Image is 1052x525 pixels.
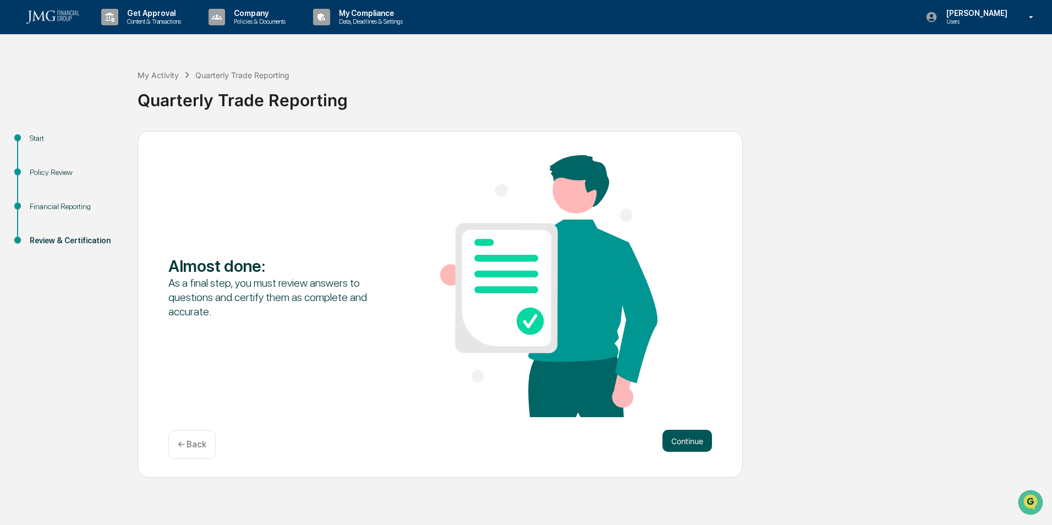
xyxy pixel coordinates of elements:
div: 🔎 [11,161,20,169]
p: Users [938,18,1013,25]
p: Company [225,9,291,18]
a: 🗄️Attestations [75,134,141,154]
span: Data Lookup [22,160,69,171]
span: Preclearance [22,139,71,150]
div: Almost done : [168,256,386,276]
p: Content & Transactions [118,18,187,25]
div: 🗄️ [80,140,89,149]
div: Quarterly Trade Reporting [138,81,1046,110]
p: Get Approval [118,9,187,18]
button: Continue [662,430,712,452]
div: As a final step, you must review answers to questions and certify them as complete and accurate. [168,276,386,319]
img: logo [26,10,79,24]
div: Financial Reporting [30,201,120,212]
a: Powered byPylon [78,186,133,195]
div: My Activity [138,70,179,80]
img: Almost done [440,155,657,417]
div: Quarterly Trade Reporting [195,70,289,80]
p: My Compliance [330,9,408,18]
div: Start new chat [37,84,180,95]
p: [PERSON_NAME] [938,9,1013,18]
div: Start [30,133,120,144]
div: 🖐️ [11,140,20,149]
span: Pylon [109,187,133,195]
div: Review & Certification [30,235,120,247]
button: Start new chat [187,87,200,101]
a: 🖐️Preclearance [7,134,75,154]
p: Data, Deadlines & Settings [330,18,408,25]
div: Policy Review [30,167,120,178]
div: We're available if you need us! [37,95,139,104]
p: How can we help? [11,23,200,41]
iframe: Open customer support [1017,489,1046,518]
p: Policies & Documents [225,18,291,25]
a: 🔎Data Lookup [7,155,74,175]
p: ← Back [178,439,206,450]
span: Attestations [91,139,136,150]
img: 1746055101610-c473b297-6a78-478c-a979-82029cc54cd1 [11,84,31,104]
